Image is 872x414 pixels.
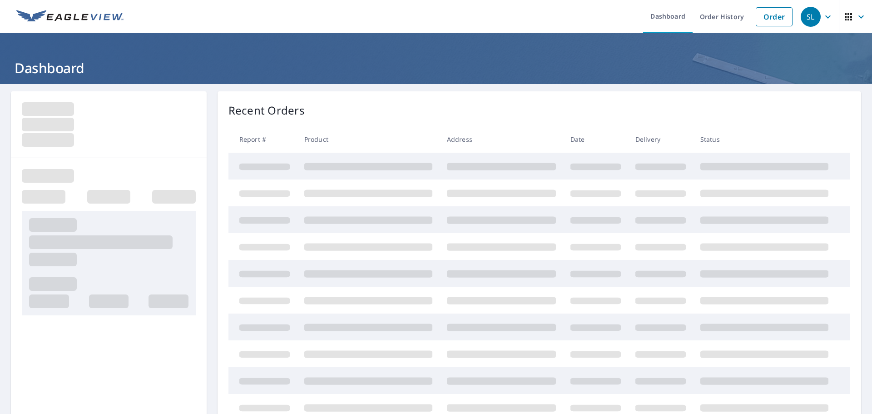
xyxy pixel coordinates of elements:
[297,126,440,153] th: Product
[563,126,628,153] th: Date
[756,7,793,26] a: Order
[628,126,693,153] th: Delivery
[693,126,836,153] th: Status
[11,59,861,77] h1: Dashboard
[801,7,821,27] div: SL
[228,126,297,153] th: Report #
[440,126,563,153] th: Address
[16,10,124,24] img: EV Logo
[228,102,305,119] p: Recent Orders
